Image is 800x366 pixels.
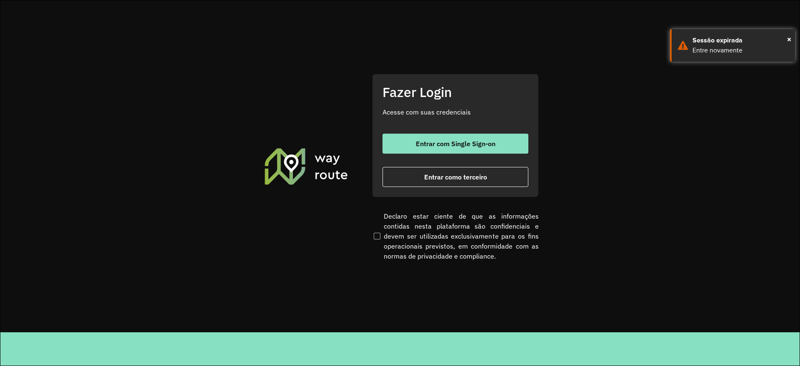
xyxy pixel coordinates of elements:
span: Entrar com Single Sign-on [416,140,495,147]
button: button [382,167,528,187]
p: Acesse com suas credenciais [382,107,528,117]
label: Declaro estar ciente de que as informações contidas nesta plataforma são confidenciais e devem se... [372,211,539,261]
button: button [382,134,528,154]
img: Roteirizador AmbevTech [263,147,349,185]
button: Close [787,33,791,45]
span: Entrar como terceiro [424,174,487,180]
h2: Fazer Login [382,84,528,100]
div: Entre novamente [692,45,789,55]
span: × [787,33,791,45]
div: Sessão expirada [692,35,789,45]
